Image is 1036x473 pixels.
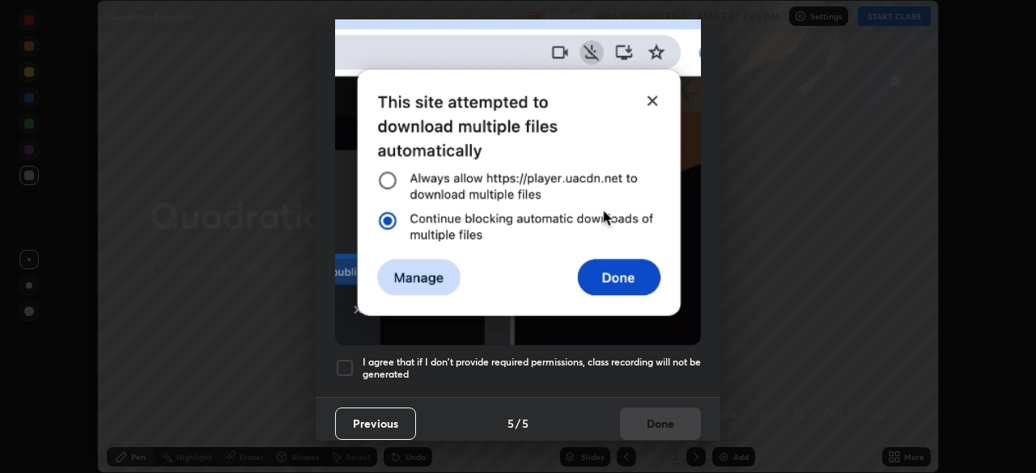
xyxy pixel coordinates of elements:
[335,408,416,440] button: Previous
[363,356,701,381] h5: I agree that if I don't provide required permissions, class recording will not be generated
[507,415,514,432] h4: 5
[522,415,529,432] h4: 5
[516,415,520,432] h4: /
